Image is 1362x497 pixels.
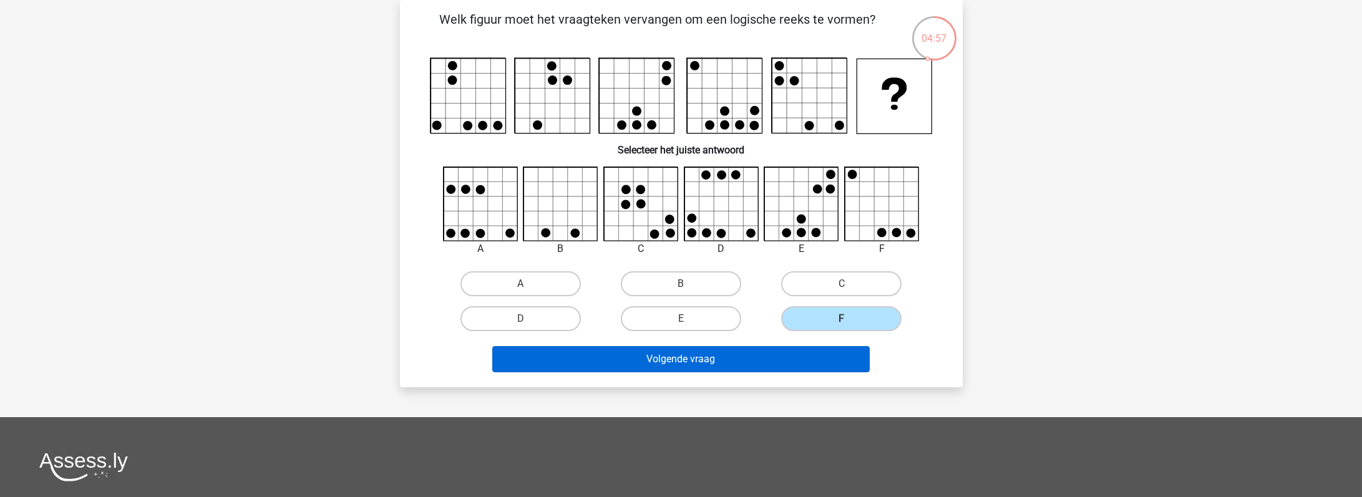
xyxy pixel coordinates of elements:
div: 04:57 [911,15,958,46]
label: F [781,306,902,331]
button: Volgende vraag [492,346,870,372]
label: A [460,271,581,296]
div: B [513,241,608,256]
label: D [460,306,581,331]
h6: Selecteer het juiste antwoord [420,134,943,156]
label: C [781,271,902,296]
div: F [835,241,929,256]
div: A [434,241,528,256]
div: D [674,241,769,256]
div: E [754,241,849,256]
label: B [621,271,741,296]
div: C [594,241,688,256]
label: E [621,306,741,331]
p: Welk figuur moet het vraagteken vervangen om een logische reeks te vormen? [420,10,896,47]
img: Assessly logo [39,452,128,481]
